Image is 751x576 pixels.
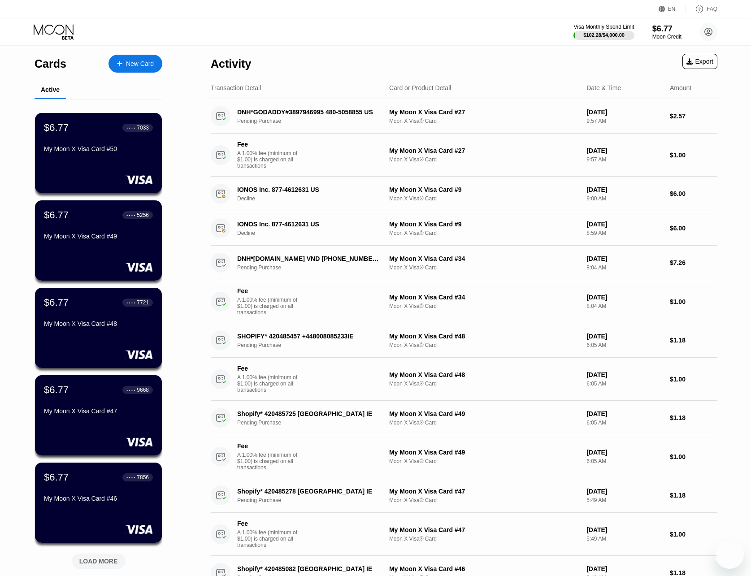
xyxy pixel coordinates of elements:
div: Active [41,86,60,93]
div: $1.18 [670,337,717,344]
div: $6.00 [670,225,717,232]
div: [DATE] [586,488,663,495]
div: DNH*GODADDY#3897946995 480-5058855 US [237,108,381,116]
div: My Moon X Visa Card #34 [389,294,579,301]
div: 8:04 AM [586,303,663,309]
div: Decline [237,195,391,202]
div: LOAD MORE [65,550,132,569]
div: Fee [237,442,300,450]
div: Decline [237,230,391,236]
div: [DATE] [586,449,663,456]
div: FeeA 1.00% fee (minimum of $1.00) is charged on all transactionsMy Moon X Visa Card #49Moon X Vis... [211,435,717,478]
div: $102.28 / $4,000.00 [583,32,625,38]
div: My Moon X Visa Card #48 [389,333,579,340]
iframe: Nút để khởi chạy cửa sổ nhắn tin [715,540,744,569]
div: IONOS Inc. 877-4612631 USDeclineMy Moon X Visa Card #9Moon X Visa® Card[DATE]9:00 AM$6.00 [211,177,717,211]
div: ● ● ● ● [126,476,135,479]
div: New Card [126,60,154,68]
div: Moon X Visa® Card [389,230,579,236]
div: LOAD MORE [79,557,118,565]
div: [DATE] [586,565,663,572]
div: 8:59 AM [586,230,663,236]
div: EN [668,6,676,12]
div: $1.00 [670,298,717,305]
div: A 1.00% fee (minimum of $1.00) is charged on all transactions [237,374,304,393]
div: $1.00 [670,152,717,159]
div: ● ● ● ● [126,301,135,304]
div: 6:05 AM [586,381,663,387]
div: My Moon X Visa Card #49 [389,449,579,456]
div: FeeA 1.00% fee (minimum of $1.00) is charged on all transactionsMy Moon X Visa Card #47Moon X Vis... [211,513,717,556]
div: Moon X Visa® Card [389,264,579,271]
div: Visa Monthly Spend Limit$102.28/$4,000.00 [573,24,634,40]
div: My Moon X Visa Card #49 [44,233,153,240]
div: My Moon X Visa Card #9 [389,186,579,193]
div: Fee [237,287,300,294]
div: A 1.00% fee (minimum of $1.00) is charged on all transactions [237,452,304,471]
div: Moon X Visa® Card [389,342,579,348]
div: [DATE] [586,333,663,340]
div: $6.77● ● ● ●9668My Moon X Visa Card #47 [35,375,162,455]
div: New Card [109,55,162,73]
div: My Moon X Visa Card #48 [44,320,153,327]
div: Date & Time [586,84,621,91]
div: Shopify* 420485278 [GEOGRAPHIC_DATA] IEPending PurchaseMy Moon X Visa Card #47Moon X Visa® Card[D... [211,478,717,513]
div: [DATE] [586,221,663,228]
div: Pending Purchase [237,264,391,271]
div: Export [682,54,717,69]
div: 7033 [137,125,149,131]
div: $6.77 [44,122,69,134]
div: 5256 [137,212,149,218]
div: A 1.00% fee (minimum of $1.00) is charged on all transactions [237,529,304,548]
div: Moon X Visa® Card [389,118,579,124]
div: FAQ [686,4,717,13]
div: My Moon X Visa Card #50 [44,145,153,152]
div: 7856 [137,474,149,481]
div: [DATE] [586,371,663,378]
div: IONOS Inc. 877-4612631 US [237,221,381,228]
div: [DATE] [586,526,663,533]
div: DNH*[DOMAIN_NAME] VND [PHONE_NUMBER] US [237,255,381,262]
div: 5:49 AM [586,536,663,542]
div: Activity [211,57,251,70]
div: Moon X Visa® Card [389,381,579,387]
div: $6.77 [652,24,682,34]
div: My Moon X Visa Card #47 [389,488,579,495]
div: Transaction Detail [211,84,261,91]
div: [DATE] [586,255,663,262]
div: Export [686,58,713,65]
div: 9:57 AM [586,118,663,124]
div: $6.00 [670,190,717,197]
div: IONOS Inc. 877-4612631 US [237,186,381,193]
div: My Moon X Visa Card #47 [389,526,579,533]
div: $6.77● ● ● ●7033My Moon X Visa Card #50 [35,113,162,193]
div: 9:57 AM [586,156,663,163]
div: My Moon X Visa Card #46 [389,565,579,572]
div: My Moon X Visa Card #46 [44,495,153,502]
div: $1.00 [670,376,717,383]
div: Pending Purchase [237,420,391,426]
div: $6.77 [44,384,69,396]
div: My Moon X Visa Card #27 [389,108,579,116]
div: $1.00 [670,531,717,538]
div: Shopify* 420485725 [GEOGRAPHIC_DATA] IEPending PurchaseMy Moon X Visa Card #49Moon X Visa® Card[D... [211,401,717,435]
div: $7.26 [670,259,717,266]
div: $6.77Moon Credit [652,24,682,40]
div: $1.18 [670,492,717,499]
div: FAQ [707,6,717,12]
div: My Moon X Visa Card #27 [389,147,579,154]
div: $6.77● ● ● ●7856My Moon X Visa Card #46 [35,463,162,543]
div: 5:49 AM [586,497,663,503]
div: $6.77 [44,209,69,221]
div: Moon X Visa® Card [389,420,579,426]
div: Card or Product Detail [389,84,451,91]
div: DNH*[DOMAIN_NAME] VND [PHONE_NUMBER] USPending PurchaseMy Moon X Visa Card #34Moon X Visa® Card[D... [211,246,717,280]
div: Fee [237,141,300,148]
div: [DATE] [586,108,663,116]
div: ● ● ● ● [126,126,135,129]
div: My Moon X Visa Card #49 [389,410,579,417]
div: 9:00 AM [586,195,663,202]
div: [DATE] [586,147,663,154]
div: Cards [35,57,66,70]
